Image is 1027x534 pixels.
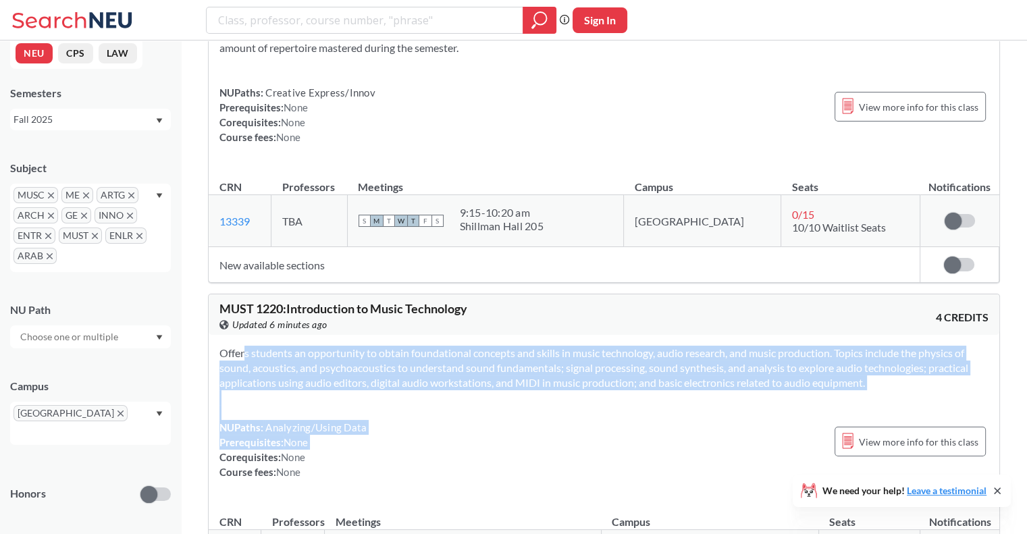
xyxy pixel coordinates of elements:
[127,213,133,219] svg: X to remove pill
[14,112,155,127] div: Fall 2025
[209,247,920,283] td: New available sections
[792,208,814,221] span: 0 / 15
[14,248,57,264] span: ARABX to remove pill
[859,433,978,450] span: View more info for this class
[16,43,53,63] button: NEU
[81,213,87,219] svg: X to remove pill
[99,43,137,63] button: LAW
[95,207,137,223] span: INNOX to remove pill
[14,329,127,345] input: Choose one or multiple
[10,161,171,176] div: Subject
[128,192,134,198] svg: X to remove pill
[371,215,383,227] span: M
[920,166,999,195] th: Notifications
[156,335,163,340] svg: Dropdown arrow
[47,253,53,259] svg: X to remove pill
[624,195,781,247] td: [GEOGRAPHIC_DATA]
[460,206,544,219] div: 9:15 - 10:20 am
[156,118,163,124] svg: Dropdown arrow
[460,219,544,233] div: Shillman Hall 205
[219,420,367,479] div: NUPaths: Prerequisites: Corequisites: Course fees:
[156,411,163,417] svg: Dropdown arrow
[263,421,367,433] span: Analyzing/Using Data
[92,233,98,239] svg: X to remove pill
[920,501,999,530] th: Notifications
[48,213,54,219] svg: X to remove pill
[792,221,886,234] span: 10/10 Waitlist Seats
[232,317,327,332] span: Updated 6 minutes ago
[573,7,627,33] button: Sign In
[523,7,556,34] div: magnifying glass
[14,187,58,203] span: MUSCX to remove pill
[431,215,444,227] span: S
[818,501,920,530] th: Seats
[822,486,986,496] span: We need your help!
[156,193,163,198] svg: Dropdown arrow
[261,501,325,530] th: Professors
[48,192,54,198] svg: X to remove pill
[61,207,91,223] span: GEX to remove pill
[601,501,818,530] th: Campus
[781,166,920,195] th: Seats
[407,215,419,227] span: T
[219,301,467,316] span: MUST 1220 : Introduction to Music Technology
[219,215,250,228] a: 13339
[284,436,308,448] span: None
[217,9,513,32] input: Class, professor, course number, "phrase"
[383,215,395,227] span: T
[83,192,89,198] svg: X to remove pill
[10,325,171,348] div: Dropdown arrow
[907,485,986,496] a: Leave a testimonial
[10,184,171,272] div: MUSCX to remove pillMEX to remove pillARTGX to remove pillARCHX to remove pillGEX to remove pillI...
[271,195,347,247] td: TBA
[219,346,989,390] section: Offers students an opportunity to obtain foundational concepts and skills in music technology, au...
[419,215,431,227] span: F
[219,514,242,529] div: CRN
[97,187,138,203] span: ARTGX to remove pill
[276,466,300,478] span: None
[59,228,102,244] span: MUSTX to remove pill
[61,187,93,203] span: MEX to remove pill
[531,11,548,30] svg: magnifying glass
[45,233,51,239] svg: X to remove pill
[58,43,93,63] button: CPS
[325,501,602,530] th: Meetings
[347,166,624,195] th: Meetings
[10,302,171,317] div: NU Path
[281,451,305,463] span: None
[276,131,300,143] span: None
[624,166,781,195] th: Campus
[359,215,371,227] span: S
[271,166,347,195] th: Professors
[219,180,242,194] div: CRN
[10,109,171,130] div: Fall 2025Dropdown arrow
[281,116,305,128] span: None
[10,402,171,445] div: [GEOGRAPHIC_DATA]X to remove pillDropdown arrow
[10,486,46,502] p: Honors
[14,207,58,223] span: ARCHX to remove pill
[395,215,407,227] span: W
[10,86,171,101] div: Semesters
[14,405,128,421] span: [GEOGRAPHIC_DATA]X to remove pill
[263,86,375,99] span: Creative Express/Innov
[219,85,375,144] div: NUPaths: Prerequisites: Corequisites: Course fees:
[936,310,989,325] span: 4 CREDITS
[859,99,978,115] span: View more info for this class
[14,228,55,244] span: ENTRX to remove pill
[105,228,147,244] span: ENLRX to remove pill
[284,101,308,113] span: None
[136,233,142,239] svg: X to remove pill
[117,410,124,417] svg: X to remove pill
[10,379,171,394] div: Campus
